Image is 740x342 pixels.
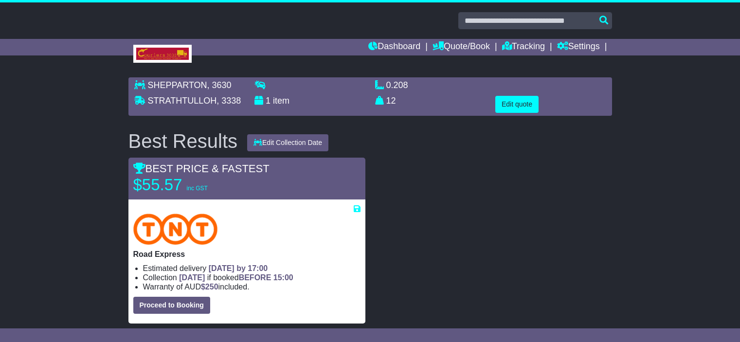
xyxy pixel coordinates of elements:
span: SHEPPARTON [148,80,207,90]
div: Best Results [124,130,243,152]
li: Collection [143,273,361,282]
span: , 3338 [217,96,241,106]
span: 15:00 [273,273,293,282]
span: , 3630 [207,80,232,90]
span: $ [201,283,218,291]
p: Road Express [133,250,361,259]
span: if booked [179,273,293,282]
li: Estimated delivery [143,264,361,273]
li: Warranty of AUD included. [143,282,361,291]
span: 12 [386,96,396,106]
a: Dashboard [368,39,420,55]
p: $55.57 [133,175,255,195]
span: STRATHTULLOH [148,96,217,106]
button: Edit Collection Date [247,134,328,151]
span: 250 [205,283,218,291]
span: [DATE] [179,273,205,282]
a: Quote/Book [433,39,490,55]
span: item [273,96,289,106]
button: Edit quote [495,96,539,113]
span: BEST PRICE & FASTEST [133,162,270,175]
img: TNT Domestic: Road Express [133,214,218,245]
span: 1 [266,96,271,106]
button: Proceed to Booking [133,297,210,314]
a: Tracking [502,39,545,55]
a: Settings [557,39,600,55]
span: [DATE] by 17:00 [209,264,268,272]
span: BEFORE [239,273,271,282]
span: inc GST [187,185,208,192]
span: 0.208 [386,80,408,90]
